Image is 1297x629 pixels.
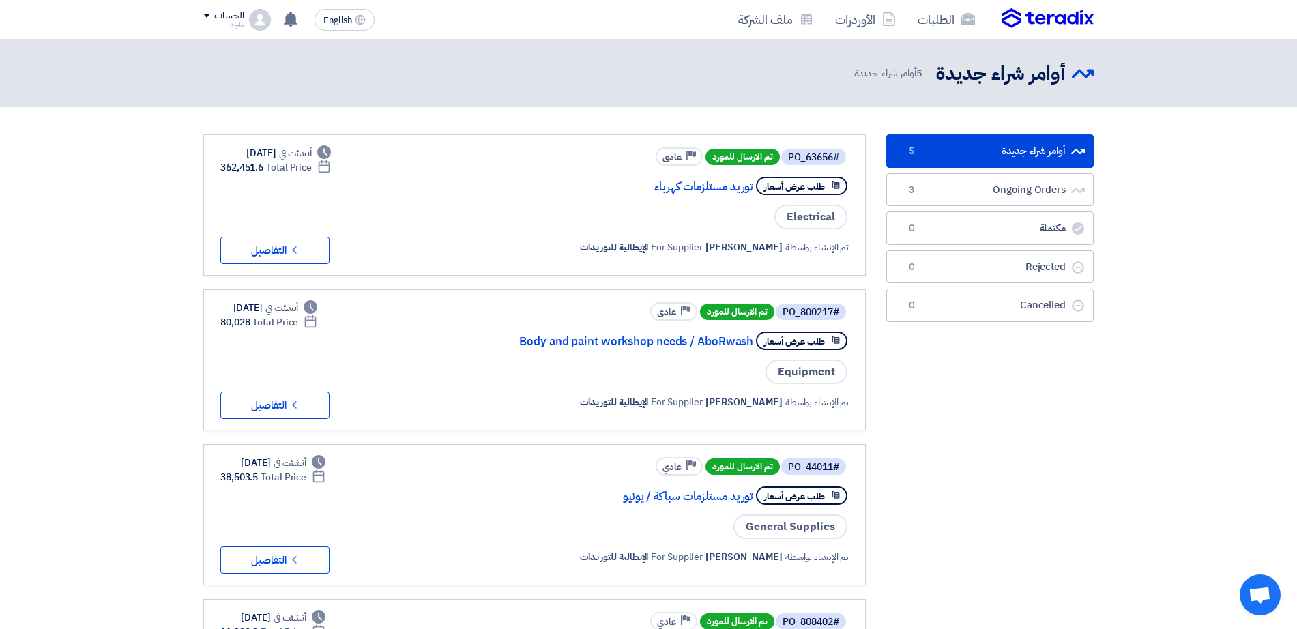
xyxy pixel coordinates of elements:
[214,10,244,22] div: الحساب
[233,301,318,315] div: [DATE]
[480,491,753,503] a: توريد مستلزمات سباكة / يونيو
[1240,574,1281,615] div: Open chat
[220,546,330,574] button: التفاصيل
[274,456,306,470] span: أنشئت في
[727,3,824,35] a: ملف الشركة
[580,395,648,409] span: الإيطالية للتوريدات
[785,240,849,254] span: تم الإنشاء بواسطة
[220,237,330,264] button: التفاصيل
[220,160,331,175] div: 362,451.6
[854,65,925,81] span: أوامر شراء جديدة
[903,184,920,197] span: 3
[785,550,849,564] span: تم الإنشاء بواسطة
[1002,8,1094,29] img: Teradix logo
[657,615,676,628] span: عادي
[261,470,306,484] span: Total Price
[279,146,312,160] span: أنشئت في
[220,470,325,484] div: 38,503.5
[651,240,703,254] span: For Supplier
[886,173,1094,207] a: Ongoing Orders3
[886,289,1094,322] a: Cancelled0
[903,145,920,158] span: 5
[662,151,682,164] span: عادي
[788,153,839,162] div: #PO_63656
[764,180,825,193] span: طلب عرض أسعار
[907,3,986,35] a: الطلبات
[903,299,920,312] span: 0
[705,550,783,564] span: [PERSON_NAME]
[705,458,780,475] span: تم الارسال للمورد
[733,514,847,539] span: General Supplies
[651,550,703,564] span: For Supplier
[252,315,298,330] span: Total Price
[764,335,825,348] span: طلب عرض أسعار
[705,240,783,254] span: [PERSON_NAME]
[783,617,839,627] div: #PO_808402
[903,222,920,235] span: 0
[705,395,783,409] span: [PERSON_NAME]
[246,146,331,160] div: [DATE]
[886,134,1094,168] a: أوامر شراء جديدة5
[886,211,1094,245] a: مكتملة0
[824,3,907,35] a: الأوردرات
[220,315,317,330] div: 80,028
[580,550,648,564] span: الإيطالية للتوريدات
[480,181,753,193] a: توريد مستلزمات كهرباء
[936,61,1065,87] h2: أوامر شراء جديدة
[764,490,825,503] span: طلب عرض أسعار
[323,16,352,25] span: English
[274,611,306,625] span: أنشئت في
[241,611,325,625] div: [DATE]
[651,395,703,409] span: For Supplier
[886,250,1094,284] a: Rejected0
[788,463,839,472] div: #PO_44011
[662,460,682,473] span: عادي
[220,392,330,419] button: التفاصيل
[916,65,922,81] span: 5
[783,308,839,317] div: #PO_800217
[903,261,920,274] span: 0
[657,306,676,319] span: عادي
[315,9,375,31] button: English
[266,160,312,175] span: Total Price
[785,395,849,409] span: تم الإنشاء بواسطة
[705,149,780,165] span: تم الارسال للمورد
[700,304,774,320] span: تم الارسال للمورد
[241,456,325,470] div: [DATE]
[480,336,753,348] a: Body and paint workshop needs / AboRwash
[265,301,298,315] span: أنشئت في
[774,205,847,229] span: Electrical
[249,9,271,31] img: profile_test.png
[766,360,847,384] span: Equipment
[580,240,648,254] span: الإيطالية للتوريدات
[203,21,244,29] div: ماجد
